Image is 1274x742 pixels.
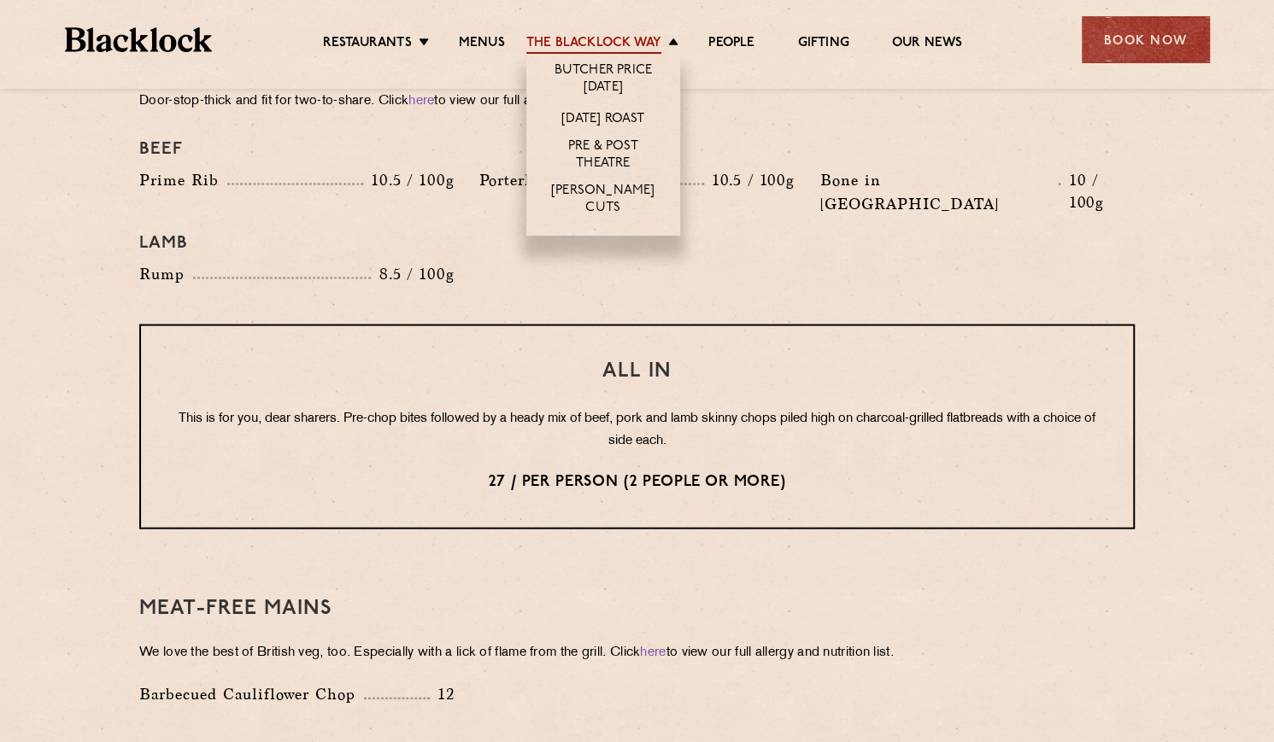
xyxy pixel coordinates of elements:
p: Bone in [GEOGRAPHIC_DATA] [820,168,1060,216]
p: Prime Rib [139,168,227,192]
p: 8.5 / 100g [371,263,454,285]
a: here [408,95,434,108]
a: here [640,646,666,659]
p: Porterhouse [479,168,576,192]
h4: Beef [139,139,1135,160]
h3: All In [175,360,1099,383]
a: Pre & Post Theatre [543,138,663,174]
p: Rump [139,262,193,286]
p: 10.5 / 100g [363,169,454,191]
a: Butcher Price [DATE] [543,62,663,98]
a: People [708,35,754,54]
p: 27 / per person (2 people or more) [175,471,1099,494]
h4: Lamb [139,233,1135,254]
a: [PERSON_NAME] Cuts [543,183,663,219]
div: Book Now [1082,16,1210,63]
a: Restaurants [323,35,412,54]
p: 10.5 / 100g [704,169,795,191]
p: We love the best of British veg, too. Especially with a lick of flame from the grill. Click to vi... [139,641,1135,665]
p: Barbecued Cauliflower Chop [139,682,364,706]
p: 12 [430,683,455,705]
p: This is for you, dear sharers. Pre-chop bites followed by a heady mix of beef, pork and lamb skin... [175,408,1099,453]
img: BL_Textured_Logo-footer-cropped.svg [65,27,213,52]
p: 10 / 100g [1060,169,1135,213]
a: Our News [892,35,963,54]
a: [DATE] Roast [561,111,644,130]
a: Gifting [797,35,848,54]
h3: Meat-Free mains [139,598,1135,620]
a: The Blacklock Way [526,35,661,54]
p: Door-stop-thick and fit for two-to-share. Click to view our full allergy and nutrition list. [139,90,1135,114]
a: Menus [459,35,505,54]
